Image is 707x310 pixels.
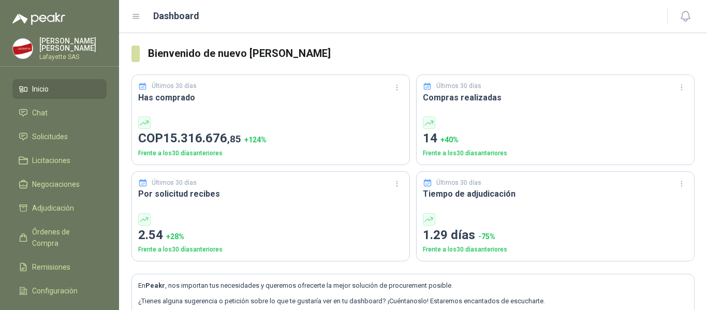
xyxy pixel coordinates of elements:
[138,281,688,291] p: En , nos importan tus necesidades y queremos ofrecerte la mejor solución de procurement posible.
[32,131,68,142] span: Solicitudes
[423,129,688,149] p: 14
[423,149,688,158] p: Frente a los 30 días anteriores
[12,281,107,301] a: Configuración
[163,131,241,145] span: 15.316.676
[138,296,688,306] p: ¿Tienes alguna sugerencia o petición sobre lo que te gustaría ver en tu dashboard? ¡Cuéntanoslo! ...
[166,232,184,241] span: + 28 %
[12,174,107,194] a: Negociaciones
[12,151,107,170] a: Licitaciones
[12,79,107,99] a: Inicio
[478,232,495,241] span: -75 %
[138,245,403,255] p: Frente a los 30 días anteriores
[148,46,695,62] h3: Bienvenido de nuevo [PERSON_NAME]
[12,103,107,123] a: Chat
[12,222,107,253] a: Órdenes de Compra
[138,226,403,245] p: 2.54
[153,9,199,23] h1: Dashboard
[138,91,403,104] h3: Has comprado
[32,155,70,166] span: Licitaciones
[440,136,459,144] span: + 40 %
[227,133,241,145] span: ,85
[138,149,403,158] p: Frente a los 30 días anteriores
[32,261,70,273] span: Remisiones
[138,187,403,200] h3: Por solicitud recibes
[423,226,688,245] p: 1.29 días
[12,12,65,25] img: Logo peakr
[32,226,97,249] span: Órdenes de Compra
[32,83,49,95] span: Inicio
[423,91,688,104] h3: Compras realizadas
[423,187,688,200] h3: Tiempo de adjudicación
[12,257,107,277] a: Remisiones
[436,178,481,188] p: Últimos 30 días
[138,129,403,149] p: COP
[32,179,80,190] span: Negociaciones
[423,245,688,255] p: Frente a los 30 días anteriores
[39,37,107,52] p: [PERSON_NAME] [PERSON_NAME]
[12,127,107,146] a: Solicitudes
[152,178,197,188] p: Últimos 30 días
[145,282,165,289] b: Peakr
[12,198,107,218] a: Adjudicación
[152,81,197,91] p: Últimos 30 días
[32,202,74,214] span: Adjudicación
[32,107,48,119] span: Chat
[436,81,481,91] p: Últimos 30 días
[39,54,107,60] p: Lafayette SAS
[13,39,33,58] img: Company Logo
[244,136,267,144] span: + 124 %
[32,285,78,297] span: Configuración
